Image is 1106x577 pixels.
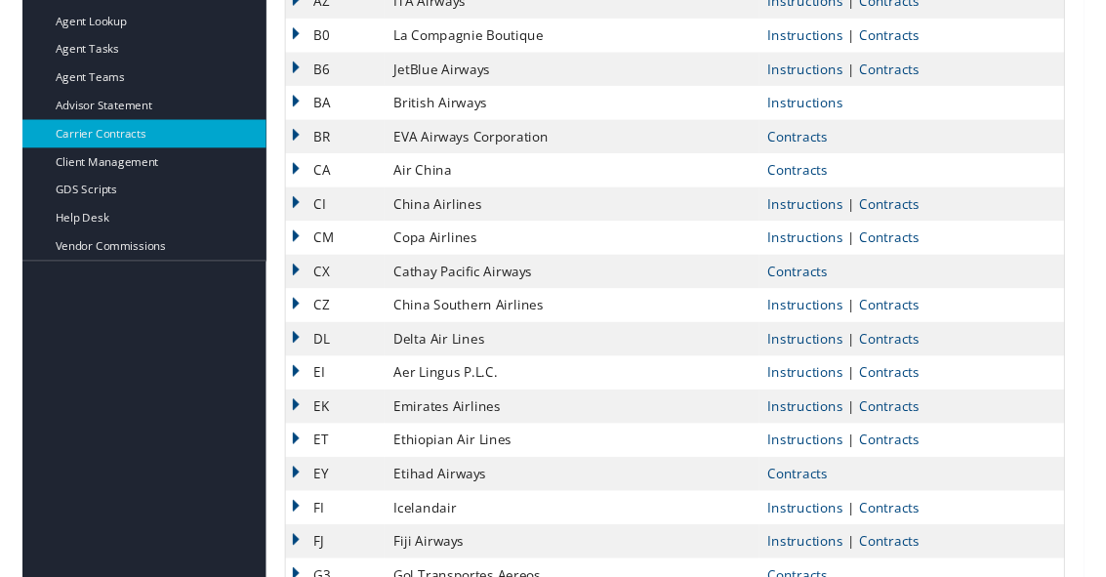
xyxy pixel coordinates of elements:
a: View Contracts [873,27,935,46]
a: View Ticketing Instructions [777,98,855,116]
td: British Airways [377,90,766,125]
td: EK [274,406,377,441]
td: EI [274,371,377,406]
td: Cathay Pacific Airways [377,266,766,301]
td: La Compagnie Boutique [377,20,766,55]
td: Icelandair [377,512,766,547]
a: View Contracts [873,379,935,397]
td: ET [274,441,377,476]
a: View Ticketing Instructions [777,203,855,222]
span: | [855,449,873,468]
td: FI [274,512,377,547]
a: View Contracts [873,238,935,257]
a: View Contracts [873,344,935,362]
a: View Ticketing Instructions [777,414,855,433]
td: Etihad Airways [377,476,766,512]
a: View Contracts [873,414,935,433]
td: B6 [274,55,377,90]
a: View Ticketing Instructions [777,379,855,397]
span: | [855,27,873,46]
td: Emirates Airlines [377,406,766,441]
td: Aer Lingus P.L.C. [377,371,766,406]
span: | [855,309,873,327]
td: Air China [377,160,766,195]
a: View Ticketing Instructions [777,238,855,257]
td: CZ [274,301,377,336]
td: DL [274,336,377,371]
a: View Ticketing Instructions [777,27,855,46]
td: EVA Airways Corporation [377,125,766,160]
a: View Contracts [777,273,840,292]
a: View Ticketing Instructions [777,519,855,538]
td: CI [274,195,377,230]
a: View Contracts [873,519,935,538]
span: | [855,62,873,81]
td: Copa Airlines [377,230,766,266]
a: View Ticketing Instructions [777,555,855,573]
td: China Airlines [377,195,766,230]
a: View Contracts [873,309,935,327]
span: | [855,344,873,362]
td: China Southern Airlines [377,301,766,336]
span: | [855,414,873,433]
a: View Ticketing Instructions [777,309,855,327]
td: BR [274,125,377,160]
span: | [855,519,873,538]
td: EY [274,476,377,512]
td: JetBlue Airways [377,55,766,90]
td: CM [274,230,377,266]
a: View Contracts [873,62,935,81]
a: View Ticketing Instructions [777,449,855,468]
span: | [855,238,873,257]
a: View Contracts [777,133,840,151]
a: View Contracts [777,168,840,186]
td: CX [274,266,377,301]
a: View Contracts [873,203,935,222]
span: | [855,379,873,397]
td: BA [274,90,377,125]
a: View Ticketing Instructions [777,344,855,362]
td: Ethiopian Air Lines [377,441,766,476]
span: | [855,203,873,222]
a: View Contracts [777,484,840,503]
td: CA [274,160,377,195]
a: View Contracts [873,555,935,573]
a: View Contracts [873,449,935,468]
a: View Ticketing Instructions [777,62,855,81]
td: B0 [274,20,377,55]
td: Delta Air Lines [377,336,766,371]
span: | [855,555,873,573]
